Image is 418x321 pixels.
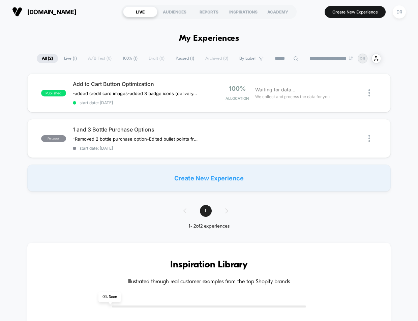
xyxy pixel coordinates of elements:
span: 1 [200,205,212,217]
h4: Illustrated through real customer examples from the top Shopify brands [48,279,371,285]
button: Create New Experience [325,6,386,18]
p: DR [360,56,365,61]
span: published [41,90,66,96]
span: Waiting for data... [255,86,295,93]
span: paused [41,135,66,142]
button: [DOMAIN_NAME] [10,6,78,17]
h1: My Experiences [179,34,239,43]
span: All ( 2 ) [37,54,58,63]
span: 100% [229,85,246,92]
div: LIVE [123,6,157,17]
span: Live ( 1 ) [59,54,82,63]
span: -Removed 2 bottle purchase option-Edited bullet points from green checks to black arrowheads-Remo... [73,136,198,142]
span: Add to Cart Button Optimization [73,81,209,87]
div: Create New Experience [27,165,391,192]
div: DR [393,5,406,19]
span: 1 and 3 Bottle Purchase Options [73,126,209,133]
div: AUDIENCES [157,6,192,17]
span: start date: [DATE] [73,100,209,105]
span: start date: [DATE] [73,146,209,151]
span: We collect and process the data for you [255,93,330,100]
span: 100% ( 1 ) [118,54,143,63]
img: close [368,89,370,96]
div: ACADEMY [261,6,295,17]
img: close [368,135,370,142]
button: DR [391,5,408,19]
span: By Label [239,56,256,61]
div: 1 - 2 of 2 experiences [177,224,242,229]
img: end [349,56,353,60]
h3: Inspiration Library [48,260,371,270]
span: 0 % Seen [98,292,121,302]
span: Paused ( 1 ) [171,54,199,63]
div: INSPIRATIONS [226,6,261,17]
span: Allocation [226,96,249,101]
div: REPORTS [192,6,226,17]
img: Visually logo [12,7,22,17]
span: [DOMAIN_NAME] [27,8,76,16]
span: -added credit card images-added 3 badge icons (delivery, returns, authenticated) [73,91,198,96]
